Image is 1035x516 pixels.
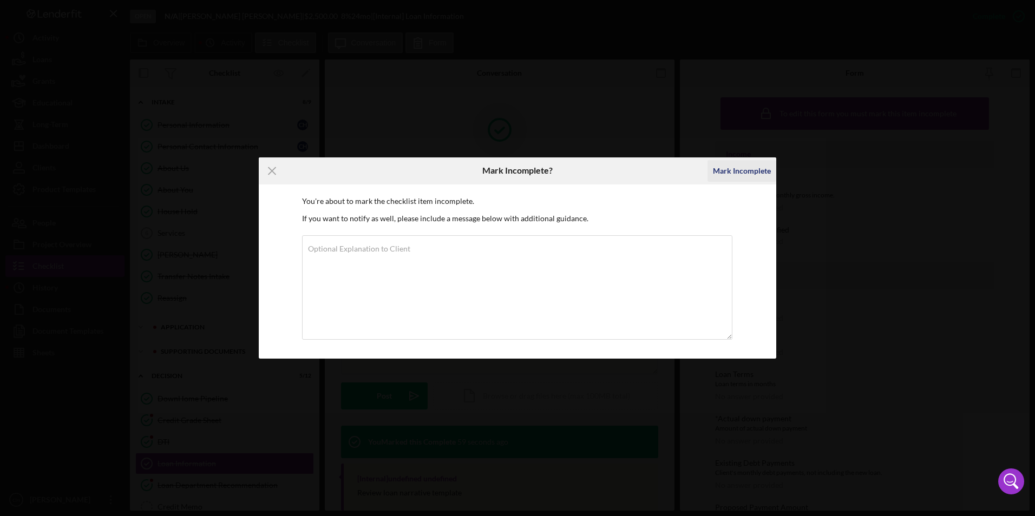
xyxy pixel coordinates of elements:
div: Open Intercom Messenger [998,468,1024,494]
label: Optional Explanation to Client [308,244,410,253]
button: Mark Incomplete [708,160,776,182]
div: Mark Incomplete [713,160,771,182]
h6: Mark Incomplete? [482,166,553,175]
p: If you want to notify as well, please include a message below with additional guidance. [302,213,733,224]
p: You're about to mark the checklist item incomplete. [302,195,733,207]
